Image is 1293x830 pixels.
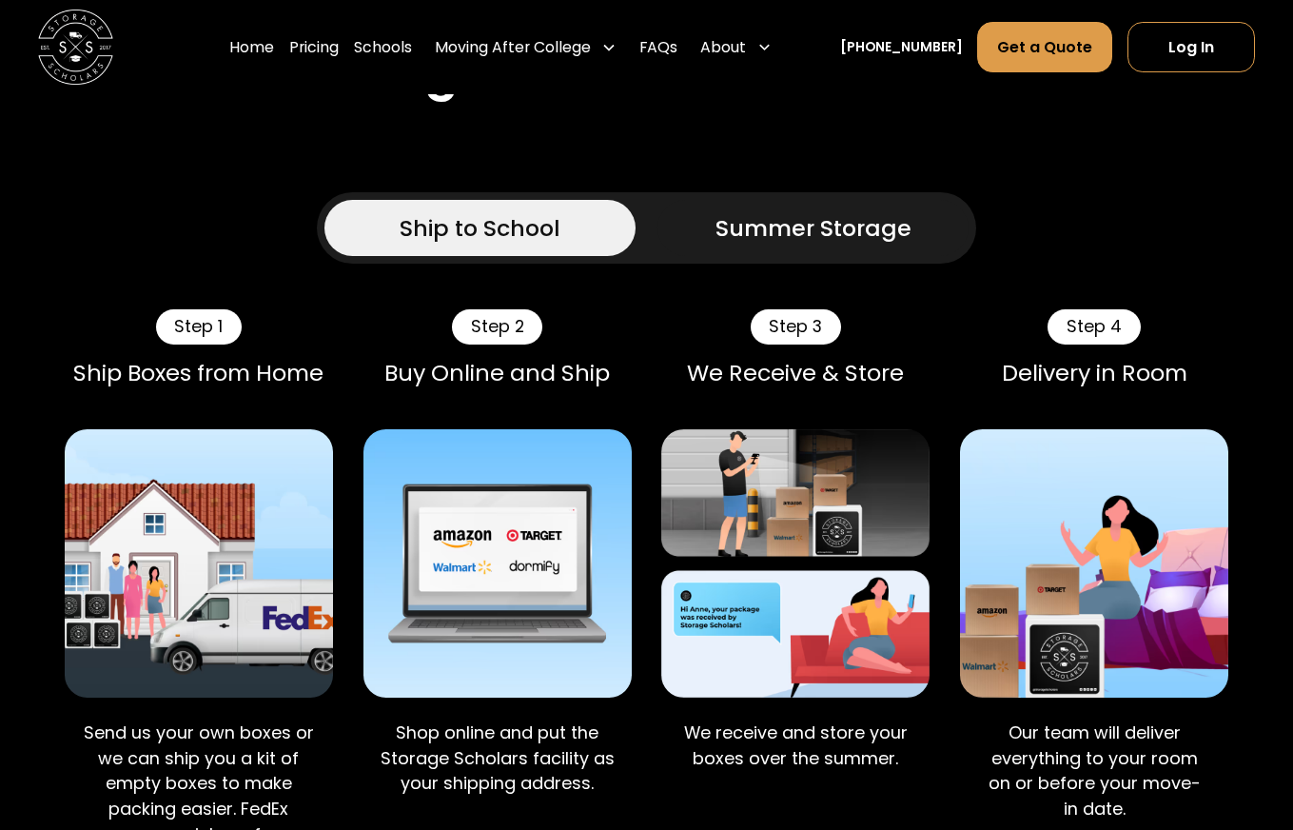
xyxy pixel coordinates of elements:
a: Get a Quote [977,22,1112,72]
p: Our team will deliver everything to your room on or before your move-in date. [975,721,1213,822]
h2: Brown [966,43,1124,102]
div: About [693,21,780,73]
div: Step 4 [1048,309,1141,345]
a: Pricing [289,21,339,73]
a: Home [229,21,274,73]
div: Step 1 [156,309,243,345]
div: Moving After College [435,36,591,59]
div: Delivery in Room [960,360,1228,387]
div: We Receive & Store [661,360,930,387]
a: [PHONE_NUMBER] [840,37,963,57]
div: Summer Storage [715,211,911,246]
div: Buy Online and Ship [363,360,632,387]
p: We receive and store your boxes over the summer. [676,721,914,771]
img: Storage Scholars main logo [38,10,113,85]
div: Moving After College [427,21,625,73]
div: Ship to School [400,211,560,246]
div: Ship Boxes from Home [65,360,333,387]
div: Step 2 [452,309,543,345]
div: Step 3 [751,309,842,345]
p: Shop online and put the Storage Scholars facility as your shipping address. [378,721,616,797]
a: Schools [354,21,412,73]
a: Log In [1127,22,1256,72]
a: FAQs [639,21,677,73]
h2: How Storage Scholars Works at [169,43,956,102]
div: About [700,36,746,59]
